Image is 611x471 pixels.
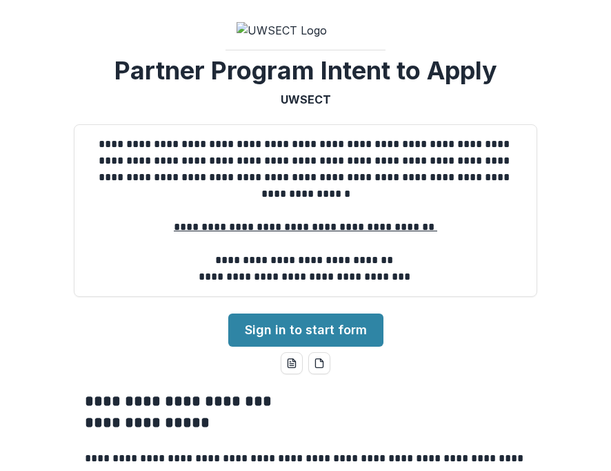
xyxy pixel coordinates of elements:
a: Sign in to start form [228,314,383,347]
h2: Partner Program Intent to Apply [114,56,497,86]
button: pdf-download [308,352,330,374]
button: word-download [281,352,303,374]
p: UWSECT [281,91,331,108]
img: UWSECT Logo [237,22,374,39]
